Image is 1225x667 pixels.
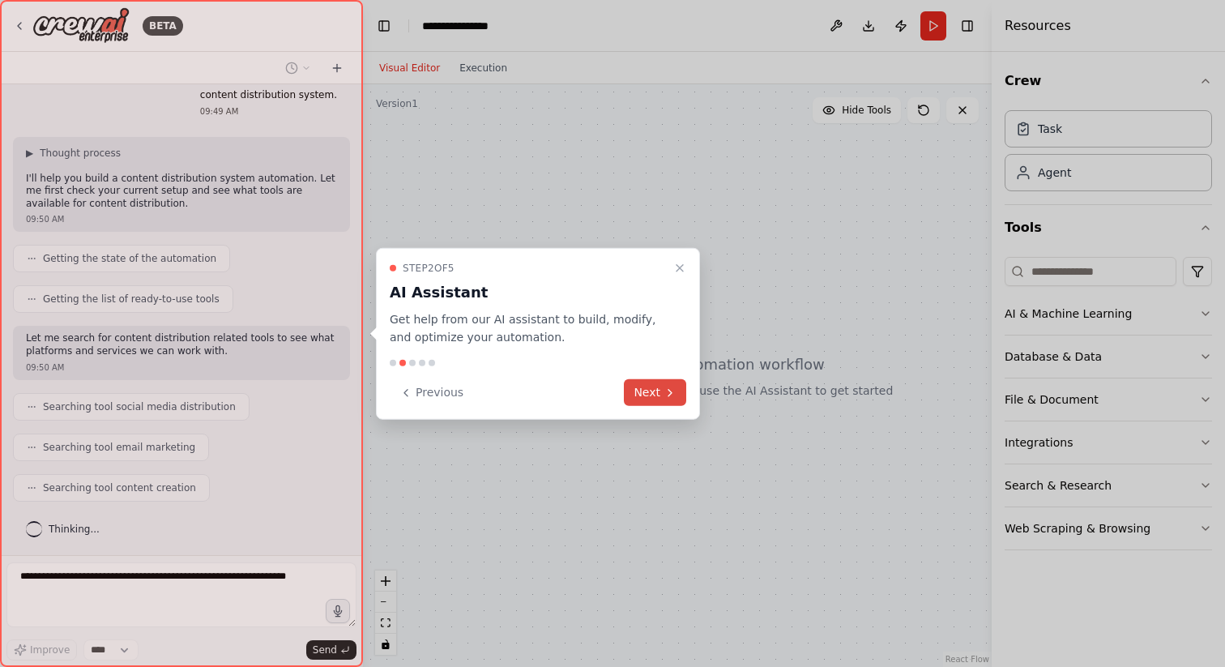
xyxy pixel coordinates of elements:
[390,379,473,406] button: Previous
[390,310,667,347] p: Get help from our AI assistant to build, modify, and optimize your automation.
[624,379,686,406] button: Next
[670,258,689,277] button: Close walkthrough
[373,15,395,37] button: Hide left sidebar
[390,280,667,303] h3: AI Assistant
[403,261,455,274] span: Step 2 of 5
